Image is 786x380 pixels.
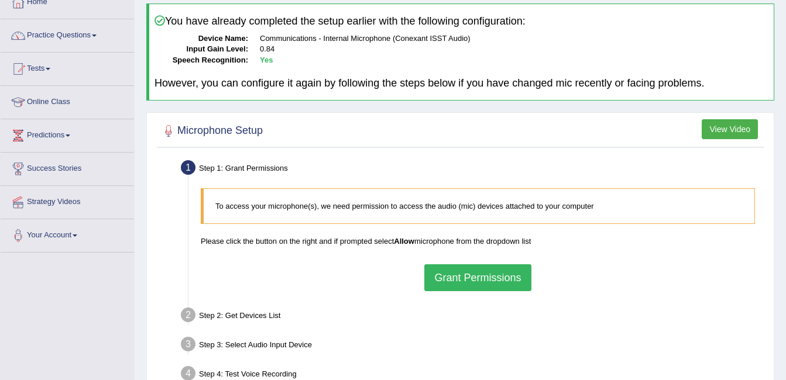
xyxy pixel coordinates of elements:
[201,236,755,247] p: Please click the button on the right and if prompted select microphone from the dropdown list
[394,237,414,246] b: Allow
[1,119,134,148] a: Predictions
[260,33,768,44] dd: Communications - Internal Microphone (Conexant ISST Audio)
[176,157,768,182] div: Step 1: Grant Permissions
[260,44,768,55] dd: 0.84
[1,86,134,115] a: Online Class
[1,19,134,49] a: Practice Questions
[215,201,743,212] p: To access your microphone(s), we need permission to access the audio (mic) devices attached to yo...
[155,55,248,66] dt: Speech Recognition:
[1,153,134,182] a: Success Stories
[155,33,248,44] dt: Device Name:
[176,304,768,330] div: Step 2: Get Devices List
[155,78,768,89] h4: However, you can configure it again by following the steps below if you have changed mic recently...
[1,186,134,215] a: Strategy Videos
[424,264,531,291] button: Grant Permissions
[1,53,134,82] a: Tests
[155,44,248,55] dt: Input Gain Level:
[160,122,263,140] h2: Microphone Setup
[176,333,768,359] div: Step 3: Select Audio Input Device
[1,219,134,248] a: Your Account
[702,119,758,139] button: View Video
[260,56,273,64] b: Yes
[155,15,768,27] h4: You have already completed the setup earlier with the following configuration:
